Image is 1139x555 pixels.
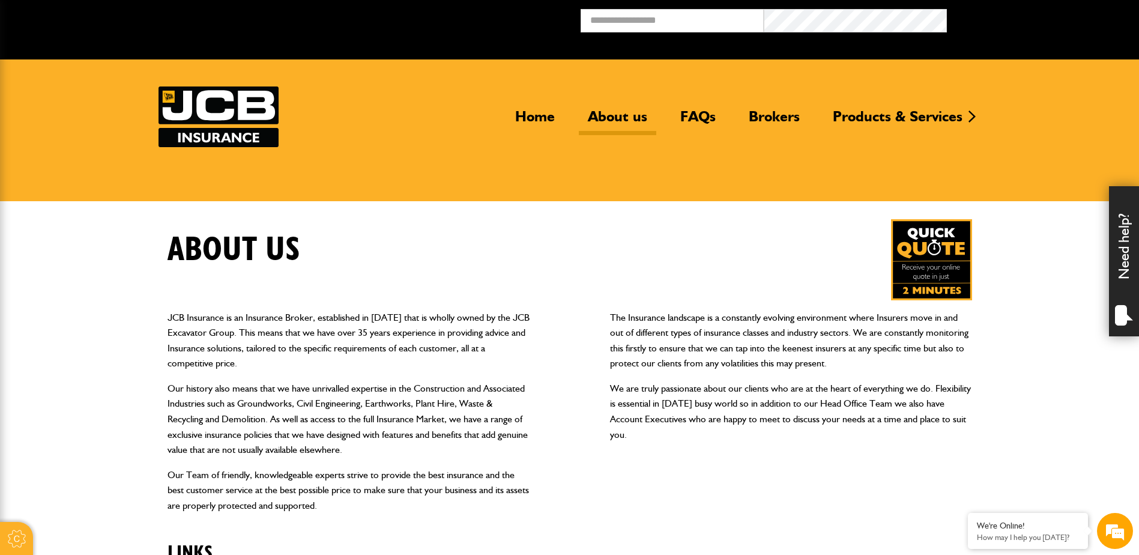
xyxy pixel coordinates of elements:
a: About us [579,108,656,135]
h1: About us [168,230,300,270]
a: Brokers [740,108,809,135]
a: Get your insurance quote in just 2-minutes [891,219,972,300]
img: JCB Insurance Services logo [159,86,279,147]
p: We are truly passionate about our clients who are at the heart of everything we do. Flexibility i... [610,381,972,442]
a: Home [506,108,564,135]
button: Broker Login [947,9,1130,28]
p: JCB Insurance is an Insurance Broker, established in [DATE] that is wholly owned by the JCB Excav... [168,310,530,371]
p: Our history also means that we have unrivalled expertise in the Construction and Associated Indus... [168,381,530,458]
a: FAQs [671,108,725,135]
div: We're Online! [977,521,1079,531]
div: Need help? [1109,186,1139,336]
a: JCB Insurance Services [159,86,279,147]
p: Our Team of friendly, knowledgeable experts strive to provide the best insurance and the best cus... [168,467,530,514]
a: Products & Services [824,108,971,135]
p: The Insurance landscape is a constantly evolving environment where Insurers move in and out of di... [610,310,972,371]
img: Quick Quote [891,219,972,300]
p: How may I help you today? [977,533,1079,542]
